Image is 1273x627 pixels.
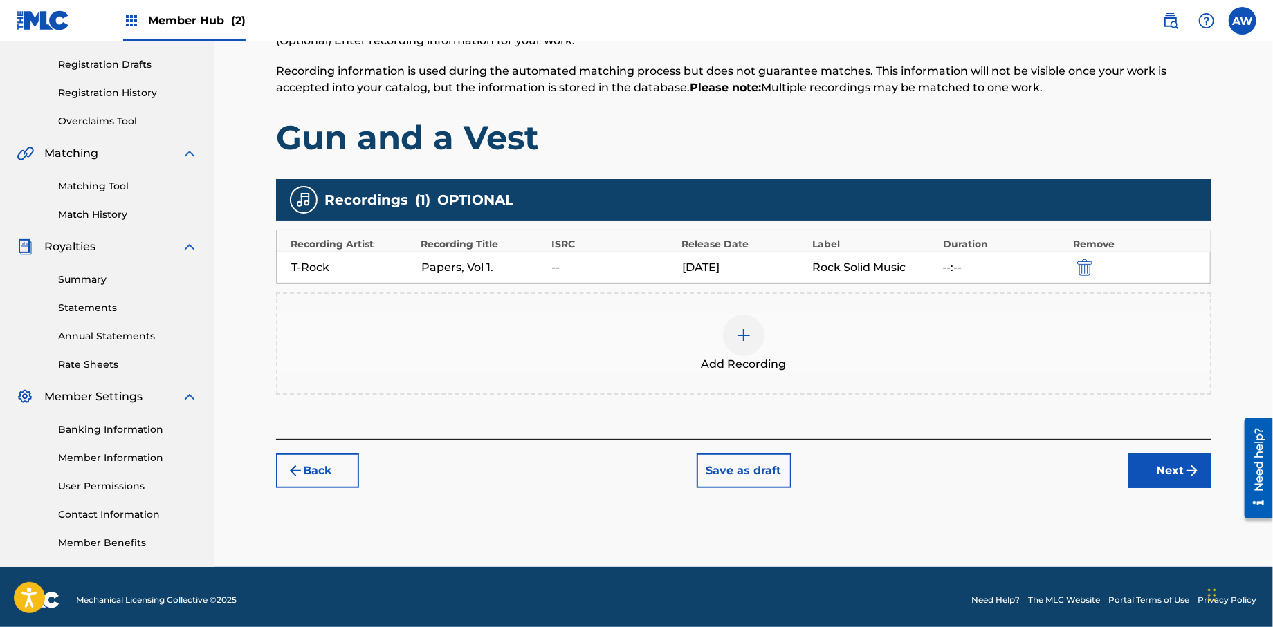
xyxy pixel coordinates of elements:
a: Annual Statements [58,329,198,344]
div: Label [812,237,936,252]
a: Registration History [58,86,198,100]
span: Mechanical Licensing Collective © 2025 [76,594,237,606]
div: Rock Solid Music [812,259,935,276]
div: Help [1193,7,1220,35]
span: Royalties [44,238,95,255]
a: Portal Terms of Use [1108,594,1189,606]
div: Drag [1208,574,1216,616]
a: Banking Information [58,422,198,437]
a: Member Benefits [58,536,198,550]
button: Next [1128,453,1211,488]
div: Remove [1073,237,1197,252]
a: Statements [58,301,198,315]
span: Recording information is used during the automated matching process but does not guarantee matche... [276,64,1166,94]
div: --:-- [942,259,1065,276]
span: Add Recording [702,356,787,373]
img: 12a2ab48e56ec057fbd8.svg [1077,259,1092,276]
a: Summary [58,272,198,287]
iframe: Resource Center [1234,412,1273,523]
a: Public Search [1157,7,1184,35]
div: -- [552,259,675,276]
div: Duration [943,237,1067,252]
span: ( 1 ) [415,189,430,210]
a: The MLC Website [1028,594,1100,606]
a: Registration Drafts [58,57,198,72]
h1: Gun and a Vest [276,117,1211,158]
a: Need Help? [971,594,1020,606]
img: MLC Logo [17,10,70,30]
span: Member Hub [148,12,246,28]
img: expand [181,389,198,405]
a: Overclaims Tool [58,114,198,129]
img: recording [295,191,312,208]
a: Contact Information [58,507,198,522]
span: Recordings [324,189,408,210]
div: ISRC [551,237,675,252]
img: 7ee5dd4eb1f8a8e3ef2f.svg [287,462,304,479]
img: expand [181,238,198,255]
div: Recording Title [421,237,545,252]
img: Top Rightsholders [123,12,140,29]
button: Save as draft [697,453,791,488]
img: Member Settings [17,389,33,405]
img: add [735,327,752,344]
img: help [1198,12,1215,29]
span: (2) [231,14,246,27]
div: Release Date [682,237,806,252]
iframe: Chat Widget [1204,561,1273,627]
img: Royalties [17,238,33,255]
strong: Please note: [690,81,761,94]
a: Member Information [58,451,198,465]
a: Rate Sheets [58,357,198,372]
div: [DATE] [682,259,805,276]
span: Matching [44,145,98,162]
a: User Permissions [58,479,198,494]
span: Member Settings [44,389,143,405]
span: OPTIONAL [437,189,513,210]
a: Matching Tool [58,179,198,194]
div: User Menu [1229,7,1256,35]
img: f7272a7cc735f4ea7f67.svg [1184,462,1200,479]
img: search [1162,12,1179,29]
a: Privacy Policy [1198,594,1256,606]
img: Matching [17,145,34,162]
div: T-Rock [291,259,414,276]
a: Match History [58,207,198,222]
div: Papers, Vol 1. [421,259,544,276]
div: Recording Artist [291,237,414,252]
button: Back [276,453,359,488]
img: expand [181,145,198,162]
